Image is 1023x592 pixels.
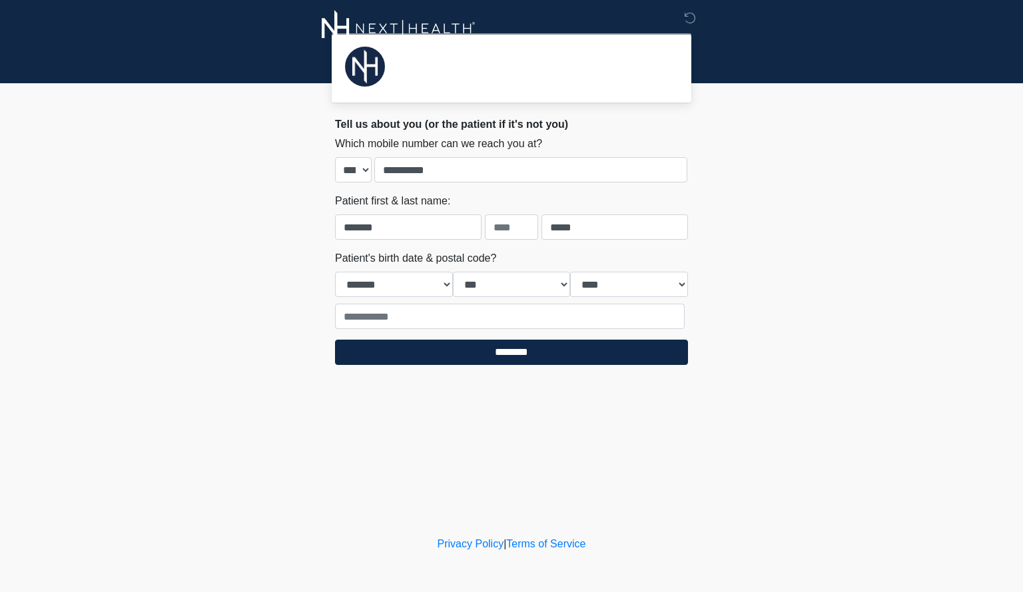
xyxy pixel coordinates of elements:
label: Patient's birth date & postal code? [335,250,496,266]
img: Agent Avatar [345,47,385,87]
img: Next-Health Logo [322,10,476,47]
h2: Tell us about you (or the patient if it's not you) [335,118,688,131]
label: Which mobile number can we reach you at? [335,136,542,152]
a: Terms of Service [506,538,585,549]
a: Privacy Policy [438,538,504,549]
label: Patient first & last name: [335,193,450,209]
a: | [504,538,506,549]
